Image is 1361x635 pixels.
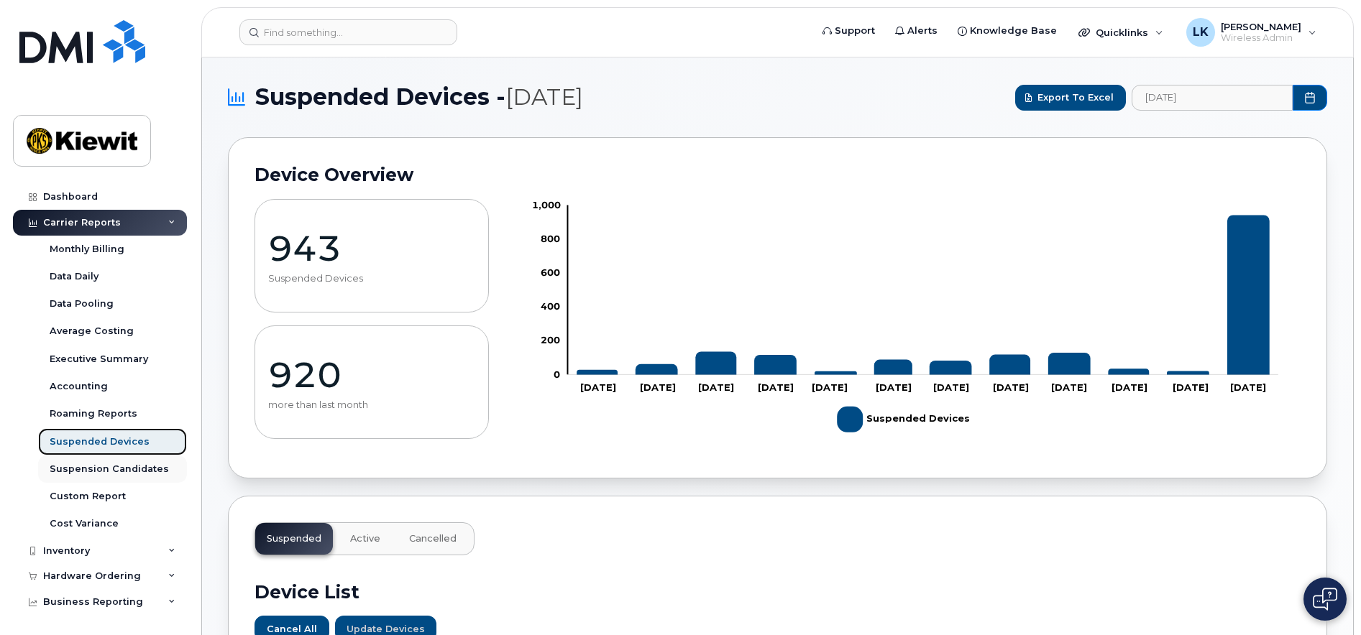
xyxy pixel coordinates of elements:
[639,381,675,393] tspan: [DATE]
[255,164,1301,185] h2: Device Overview
[409,533,457,544] span: Cancelled
[532,199,561,210] tspan: 1,000
[554,369,560,380] tspan: 0
[268,399,475,411] p: more than last month
[255,83,583,111] span: Suspended Devices -
[1230,381,1266,393] tspan: [DATE]
[541,233,560,244] tspan: 800
[993,381,1029,393] tspan: [DATE]
[268,227,475,270] p: 943
[758,381,794,393] tspan: [DATE]
[268,353,475,397] p: 920
[837,401,970,438] g: Suspended Devices
[876,381,912,393] tspan: [DATE]
[812,381,848,393] tspan: [DATE]
[541,300,560,312] tspan: 400
[268,273,475,284] p: Suspended Devices
[541,335,560,346] tspan: 200
[1051,381,1087,393] tspan: [DATE]
[1293,85,1327,111] button: Choose Date
[1132,85,1293,111] input: archived_billing_data
[1112,381,1147,393] tspan: [DATE]
[837,401,970,438] g: Legend
[1173,381,1209,393] tspan: [DATE]
[1313,588,1337,611] img: Open chat
[505,83,583,111] span: [DATE]
[541,266,560,278] tspan: 600
[577,215,1270,376] g: Suspended Devices
[532,199,1279,438] g: Chart
[579,381,615,393] tspan: [DATE]
[1015,85,1126,111] button: Export to Excel
[933,381,969,393] tspan: [DATE]
[1037,91,1114,104] span: Export to Excel
[255,581,1301,603] h2: Device List
[350,533,380,544] span: Active
[698,381,734,393] tspan: [DATE]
